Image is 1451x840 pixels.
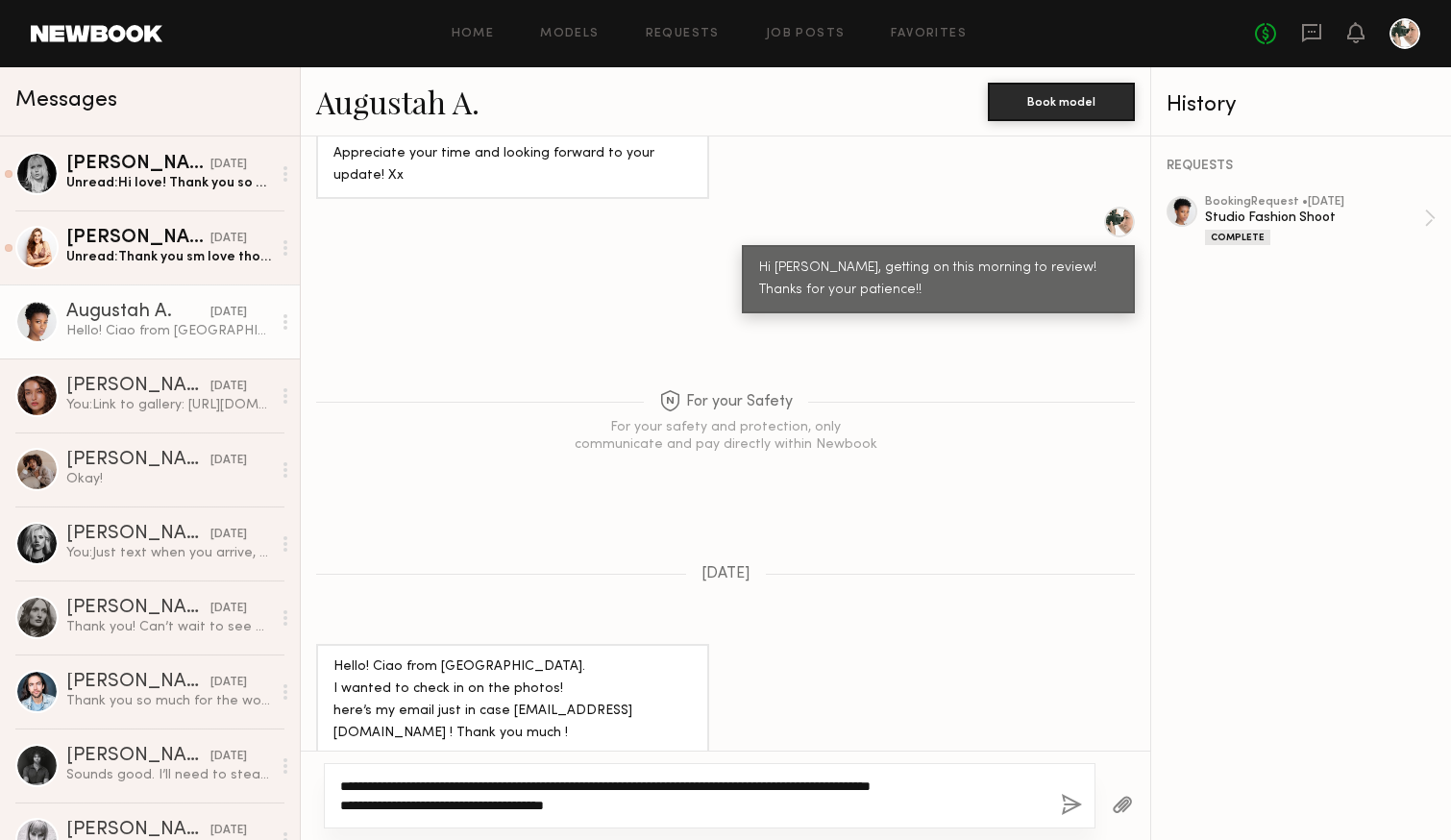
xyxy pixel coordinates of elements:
a: Book model [988,92,1135,109]
span: For your Safety [659,390,793,414]
div: Thank you so much for the wonderful shoot! [66,692,271,710]
div: booking Request • [DATE] [1205,196,1424,209]
div: [PERSON_NAME] [66,599,210,618]
div: REQUESTS [1167,160,1436,173]
div: Unread: Thank you sm love those 😍 [66,248,271,266]
span: [DATE] [701,566,750,582]
a: Models [540,28,599,40]
div: Okay! [66,470,271,488]
div: [DATE] [210,526,247,544]
a: Job Posts [766,28,846,40]
div: [PERSON_NAME] [66,451,210,470]
div: [DATE] [210,304,247,322]
div: [PERSON_NAME] [66,673,210,692]
div: Studio Fashion Shoot [1205,209,1424,227]
div: [DATE] [210,674,247,692]
div: [PERSON_NAME] [66,155,210,174]
div: [PERSON_NAME] [66,821,210,840]
div: Augustah A. [66,303,210,322]
a: Requests [646,28,720,40]
div: [DATE] [210,452,247,470]
div: [DATE] [210,378,247,396]
div: [PERSON_NAME] [66,747,210,766]
div: For your safety and protection, only communicate and pay directly within Newbook [572,419,879,454]
div: Hello! Ciao from [GEOGRAPHIC_DATA]. I wanted to check in on the photos! here’s my email just in c... [333,656,692,745]
button: Book model [988,83,1135,121]
a: Favorites [891,28,967,40]
div: History [1167,94,1436,116]
div: Hello! Ciao from [GEOGRAPHIC_DATA]. I wanted to check in on the photos! here’s my email just in c... [66,322,271,340]
a: Augustah A. [316,81,480,122]
a: bookingRequest •[DATE]Studio Fashion ShootComplete [1205,196,1436,245]
span: Messages [15,89,117,111]
div: [PERSON_NAME] [66,377,210,396]
div: [DATE] [210,600,247,618]
div: [PERSON_NAME] [66,229,210,248]
div: [PERSON_NAME] [66,525,210,544]
div: Sounds good. I’ll need to steam some clothes super quick upon arrival so wanted to see if they ha... [66,766,271,784]
div: [DATE] [210,822,247,840]
div: Unread: Hi love! Thank you so much! I’m obsessed with this pics 😍 [66,174,271,192]
div: Hi [PERSON_NAME], getting on this morning to review! Thanks for your patience!! [759,258,1118,302]
div: [DATE] [210,156,247,174]
div: [DATE] [210,748,247,766]
a: Home [452,28,495,40]
div: Thank you! Can’t wait to see everything :) Instagram @rebeccahanobik [66,618,271,636]
div: You: Link to gallery: [URL][DOMAIN_NAME] [66,396,271,414]
div: Complete [1205,230,1270,245]
div: You: Just text when you arrive, we're in room 409. cell: [PHONE_NUMBER] if you need me to come gr... [66,544,271,562]
div: [DATE] [210,230,247,248]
